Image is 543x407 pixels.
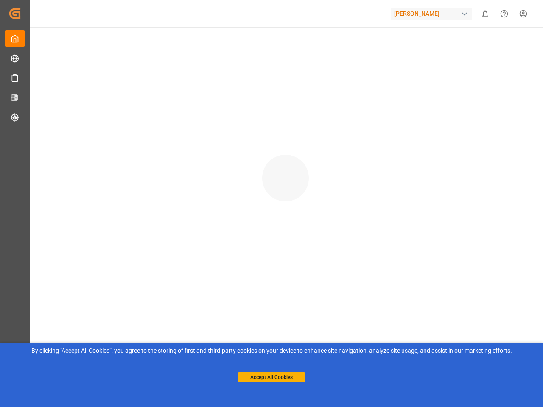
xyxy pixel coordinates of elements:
button: Accept All Cookies [238,372,305,382]
div: By clicking "Accept All Cookies”, you agree to the storing of first and third-party cookies on yo... [6,346,537,355]
button: Help Center [495,4,514,23]
button: [PERSON_NAME] [391,6,476,22]
button: show 0 new notifications [476,4,495,23]
div: [PERSON_NAME] [391,8,472,20]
